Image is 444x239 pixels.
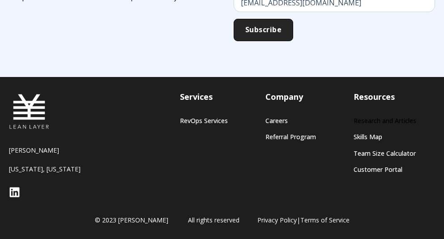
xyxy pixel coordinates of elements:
img: Lean Layer [9,91,49,132]
p: [US_STATE], [US_STATE] [9,165,121,173]
a: Careers [265,117,316,124]
a: Skills Map [354,133,416,141]
a: Customer Portal [354,166,416,173]
h3: Company [265,91,316,102]
p: [PERSON_NAME] [9,146,121,154]
a: RevOps Services [180,117,228,124]
h3: Services [180,91,228,102]
a: Team Size Calculator [354,149,416,157]
span: © 2023 [PERSON_NAME] [95,216,168,225]
a: Research and Articles [354,117,416,124]
input: Subscribe [234,19,293,41]
span: | [257,216,350,225]
span: All rights reserved [188,216,239,225]
h3: Resources [354,91,416,102]
a: Privacy Policy [257,216,297,224]
a: Referral Program [265,133,316,141]
a: Terms of Service [300,216,350,224]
